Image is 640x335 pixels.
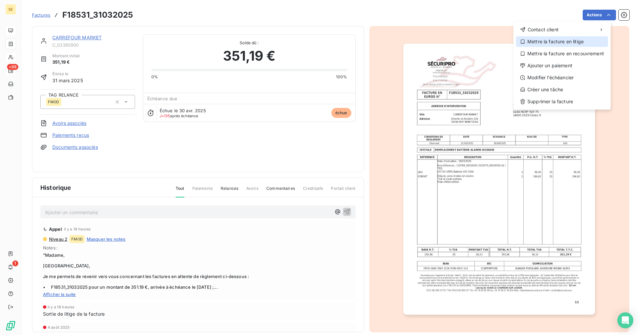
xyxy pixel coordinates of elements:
[516,96,608,107] div: Supprimer la facture
[516,84,608,95] div: Créer une tâche
[516,72,608,83] div: Modifier l’échéancier
[528,26,559,33] span: Contact client
[516,60,608,71] div: Ajouter un paiement
[516,48,608,59] div: Mettre la facture en recouvrement
[516,36,608,47] div: Mettre la facture en litige
[513,22,611,110] div: Actions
